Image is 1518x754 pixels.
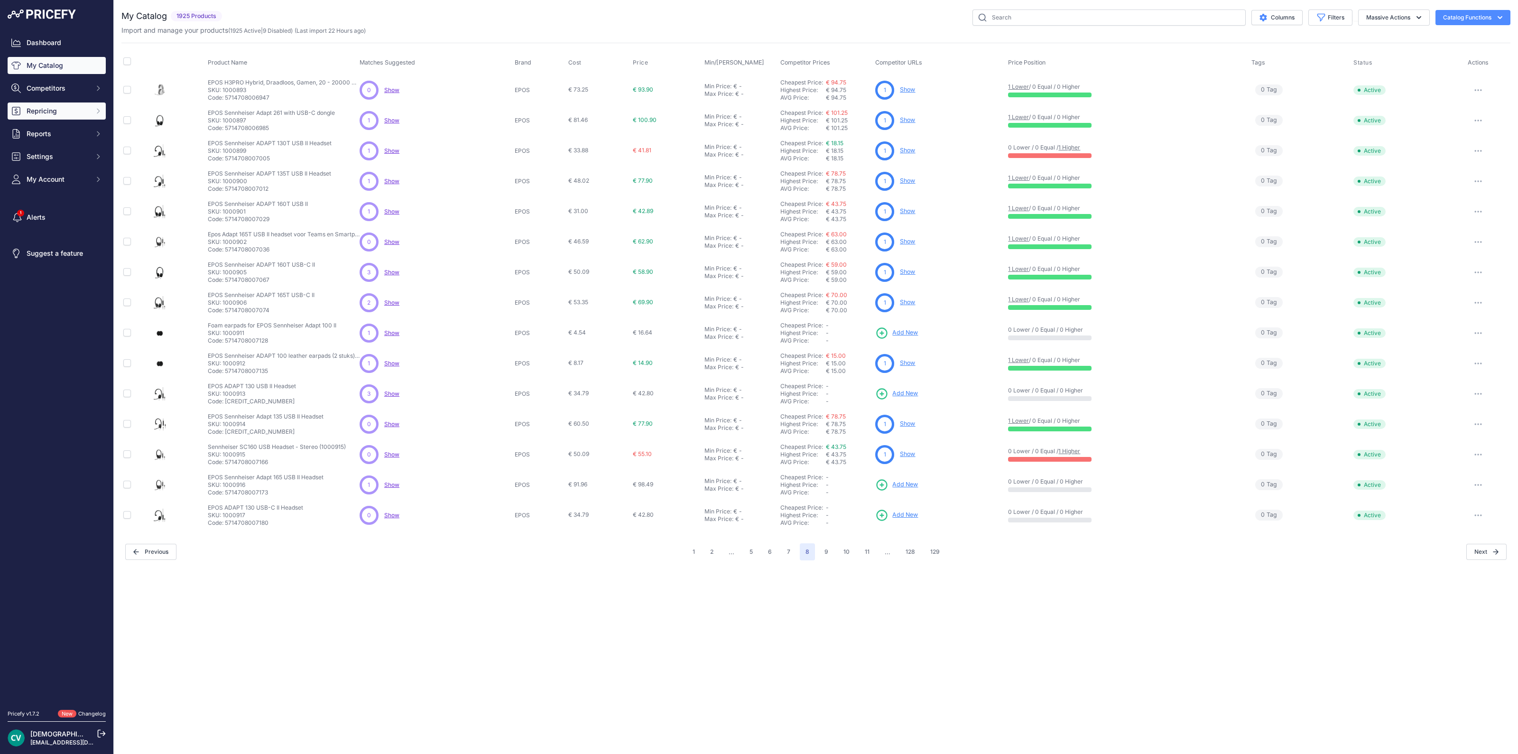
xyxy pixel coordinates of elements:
[826,238,847,245] span: € 63.00
[368,207,370,216] span: 1
[384,451,399,458] span: Show
[384,481,399,488] a: Show
[1353,116,1386,125] span: Active
[568,147,588,154] span: € 33.88
[1353,268,1386,277] span: Active
[367,86,371,94] span: 0
[208,276,315,284] p: Code: 5714708007067
[900,86,915,93] a: Show
[295,27,366,34] span: (Last import 22 Hours ago)
[121,26,366,35] p: Import and manage your products
[384,420,399,428] a: Show
[8,245,106,262] a: Suggest a feature
[208,124,335,132] p: Code: 5714708006985
[384,208,399,215] span: Show
[208,117,335,124] p: SKU: 1000897
[633,147,651,154] span: € 41.81
[875,326,918,340] a: Add New
[384,147,399,154] a: Show
[1008,113,1242,121] p: / 0 Equal / 0 Higher
[780,269,826,276] div: Highest Price:
[826,147,843,154] span: € 18.15
[208,109,335,117] p: EPOS Sennheiser Adapt 261 with USB-C dongle
[826,177,846,185] span: € 78.75
[739,272,744,280] div: -
[384,360,399,367] span: Show
[384,238,399,245] span: Show
[900,207,915,214] a: Show
[208,177,331,185] p: SKU: 1000900
[780,94,826,102] div: AVG Price:
[735,181,739,189] div: €
[1251,59,1265,66] span: Tags
[633,59,648,66] span: Price
[900,450,915,457] a: Show
[826,185,871,193] div: € 78.75
[780,185,826,193] div: AVG Price:
[208,269,315,276] p: SKU: 1000905
[1353,177,1386,186] span: Active
[826,291,847,298] a: € 70.00
[1261,207,1265,216] span: 0
[875,478,918,492] a: Add New
[781,543,796,560] button: Go to page 7
[900,116,915,123] a: Show
[826,155,871,162] div: € 18.15
[208,170,331,177] p: EPOS Sennheiser ADAPT 135T USB II Headset
[733,234,737,242] div: €
[826,246,871,253] div: € 63.00
[228,27,293,34] span: ( | )
[568,268,589,275] span: € 50.09
[892,328,918,337] span: Add New
[826,79,846,86] a: € 94.75
[1255,267,1283,278] span: Tag
[568,207,588,214] span: € 31.00
[704,181,733,189] div: Max Price:
[737,265,742,272] div: -
[208,231,360,238] p: Epos Adapt 165T USB II headset voor Teams en Smartphone - 1000902
[704,83,731,90] div: Min Price:
[384,177,399,185] span: Show
[704,242,733,250] div: Max Price:
[884,207,886,216] span: 1
[1255,206,1283,217] span: Tag
[900,359,915,366] a: Show
[826,124,871,132] div: € 101.25
[875,387,918,400] a: Add New
[735,242,739,250] div: €
[360,59,415,66] span: Matches Suggested
[208,155,332,162] p: Code: 5714708007005
[826,94,871,102] div: € 94.75
[1008,59,1046,66] span: Price Position
[208,59,247,66] span: Product Name
[1058,447,1080,455] a: 1 Higher
[737,234,742,242] div: -
[838,543,855,560] button: Go to page 10
[1353,237,1386,247] span: Active
[739,121,744,128] div: -
[739,90,744,98] div: -
[1008,113,1029,121] a: 1 Lower
[1008,235,1029,242] a: 1 Lower
[892,389,918,398] span: Add New
[733,143,737,151] div: €
[384,86,399,93] span: Show
[780,231,823,238] a: Cheapest Price:
[208,200,308,208] p: EPOS Sennheiser ADAPT 160T USB II
[1261,177,1265,186] span: 0
[27,152,89,161] span: Settings
[780,413,823,420] a: Cheapest Price:
[8,80,106,97] button: Competitors
[780,238,826,246] div: Highest Price:
[208,185,331,193] p: Code: 5714708007012
[884,177,886,186] span: 1
[208,215,308,223] p: Code: 5714708007029
[515,147,565,155] p: EPOS
[704,59,764,66] span: Min/[PERSON_NAME]
[826,208,846,215] span: € 43.75
[737,204,742,212] div: -
[384,329,399,336] a: Show
[633,268,653,275] span: € 58.90
[1008,417,1029,424] a: 1 Lower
